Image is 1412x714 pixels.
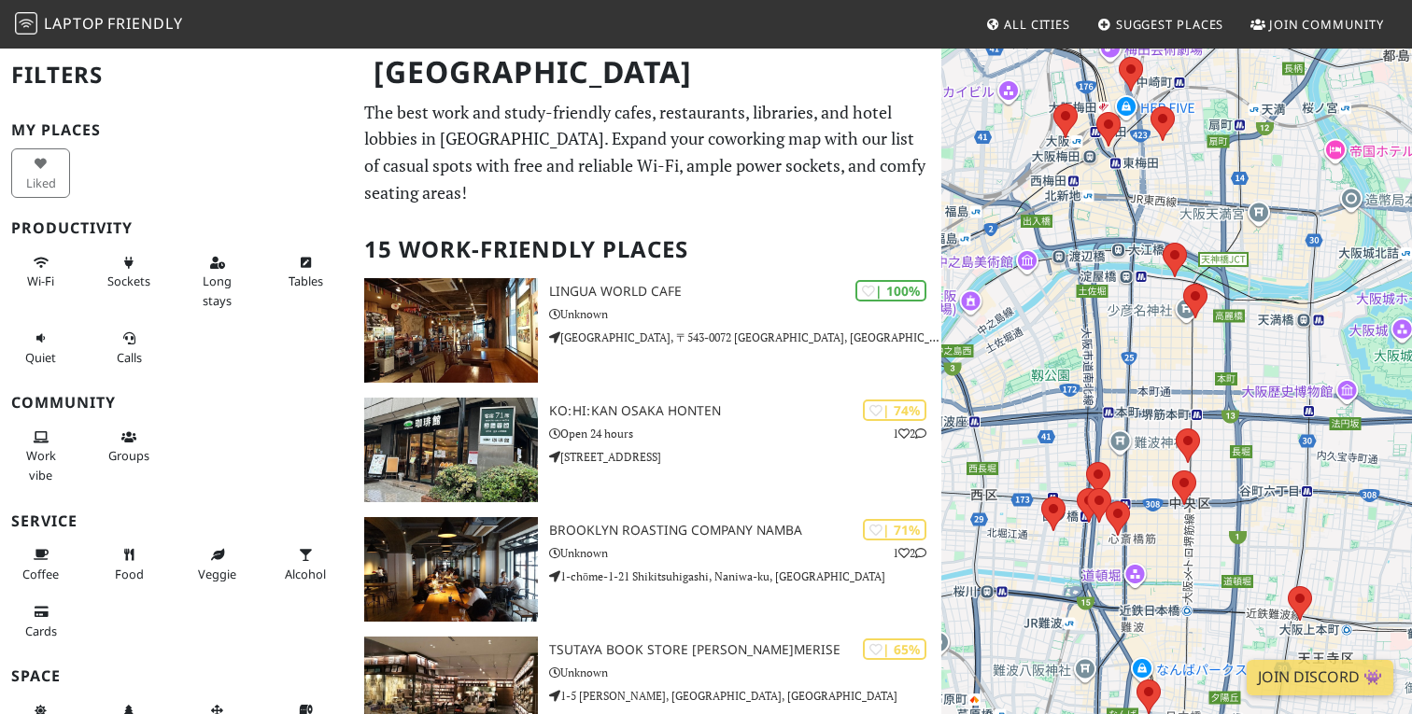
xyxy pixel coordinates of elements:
button: Tables [276,247,335,297]
h3: Productivity [11,219,342,237]
h3: Lingua World Cafe [549,284,941,300]
button: Sockets [100,247,159,297]
p: 1-5 [PERSON_NAME], [GEOGRAPHIC_DATA], [GEOGRAPHIC_DATA] [549,687,941,705]
h3: Space [11,667,342,685]
h3: Service [11,512,342,530]
p: 1 2 [893,544,926,562]
p: Open 24 hours [549,425,941,442]
button: Work vibe [11,422,70,490]
p: 1 2 [893,425,926,442]
span: People working [26,447,56,483]
img: Lingua World Cafe [364,278,538,383]
span: Veggie [198,566,236,582]
p: Unknown [549,305,941,323]
a: Brooklyn Roasting Company Namba | 71% 12 Brooklyn Roasting Company Namba Unknown 1-chōme-1-21 Shi... [353,517,941,622]
h3: KOːHIːKAN Osaka Honten [549,403,941,419]
button: Groups [100,422,159,471]
p: 1-chōme-1-21 Shikitsuhigashi, Naniwa-ku, [GEOGRAPHIC_DATA] [549,567,941,585]
span: Credit cards [25,623,57,639]
h2: Filters [11,47,342,104]
div: | 65% [863,638,926,660]
button: Cards [11,596,70,646]
h3: My Places [11,121,342,139]
span: Group tables [108,447,149,464]
button: Long stays [188,247,247,315]
h1: [GEOGRAPHIC_DATA] [359,47,938,98]
span: Laptop [44,13,105,34]
span: Alcohol [285,566,326,582]
a: Suggest Places [1090,7,1232,41]
a: Lingua World Cafe | 100% Lingua World Cafe Unknown [GEOGRAPHIC_DATA], 〒543-0072 [GEOGRAPHIC_DATA]... [353,278,941,383]
span: Power sockets [107,273,150,289]
span: Video/audio calls [117,349,142,366]
h3: TSUTAYA BOOK STORE [PERSON_NAME]MeRISE [549,642,941,658]
div: | 74% [863,399,926,421]
p: [STREET_ADDRESS] [549,448,941,466]
a: All Cities [978,7,1078,41]
span: Food [115,566,144,582]
a: Join Discord 👾 [1247,660,1393,695]
button: Alcohol [276,539,335,589]
span: Friendly [107,13,182,34]
span: Join Community [1269,16,1384,33]
div: | 100% [855,280,926,301]
span: Coffee [22,566,59,582]
span: Work-friendly tables [289,273,323,289]
p: Unknown [549,664,941,681]
button: Wi-Fi [11,247,70,297]
p: Unknown [549,544,941,562]
span: Suggest Places [1116,16,1224,33]
a: LaptopFriendly LaptopFriendly [15,8,183,41]
p: The best work and study-friendly cafes, restaurants, libraries, and hotel lobbies in [GEOGRAPHIC_... [364,99,930,206]
span: Stable Wi-Fi [27,273,54,289]
button: Food [100,539,159,589]
img: KOːHIːKAN Osaka Honten [364,398,538,502]
img: Brooklyn Roasting Company Namba [364,517,538,622]
h2: 15 Work-Friendly Places [364,221,930,278]
h3: Brooklyn Roasting Company Namba [549,523,941,539]
span: All Cities [1004,16,1070,33]
h3: Community [11,394,342,412]
img: LaptopFriendly [15,12,37,35]
a: KOːHIːKAN Osaka Honten | 74% 12 KOːHIːKAN Osaka Honten Open 24 hours [STREET_ADDRESS] [353,398,941,502]
button: Veggie [188,539,247,589]
button: Quiet [11,323,70,372]
button: Coffee [11,539,70,589]
div: | 71% [863,519,926,540]
span: Quiet [25,349,56,366]
button: Calls [100,323,159,372]
span: Long stays [203,273,232,308]
a: Join Community [1243,7,1391,41]
p: [GEOGRAPHIC_DATA], 〒543-0072 [GEOGRAPHIC_DATA], [GEOGRAPHIC_DATA] [549,329,941,346]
